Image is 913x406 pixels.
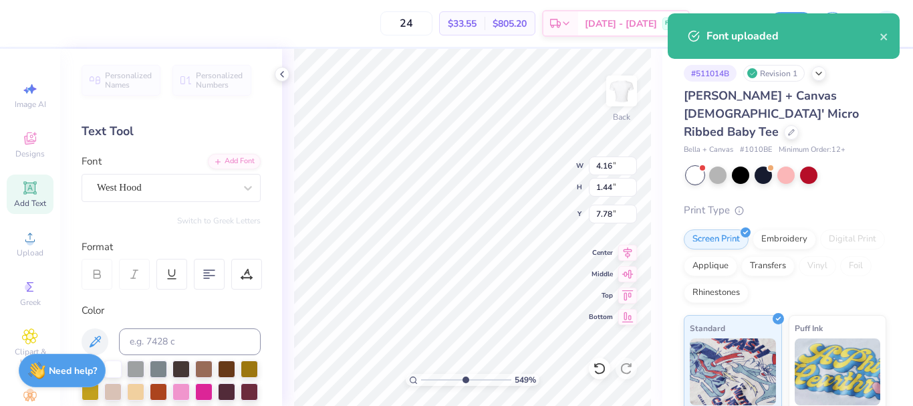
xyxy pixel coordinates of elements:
span: Greek [20,297,41,308]
span: $805.20 [493,17,527,31]
div: Add Font [208,154,261,169]
span: Standard [690,321,725,335]
span: [DATE] - [DATE] [585,17,657,31]
div: Print Type [684,203,886,218]
span: Bottom [589,312,613,322]
div: Vinyl [799,256,836,276]
span: Upload [17,247,43,258]
input: Untitled Design [696,10,762,37]
span: Personalized Names [105,71,152,90]
div: Text Tool [82,122,261,140]
span: Middle [589,270,613,279]
span: Top [589,291,613,300]
span: Image AI [15,99,46,110]
div: Transfers [741,256,795,276]
button: Switch to Greek Letters [177,215,261,226]
span: Add Text [14,198,46,209]
div: Applique [684,256,737,276]
strong: Need help? [49,365,97,377]
div: Digital Print [820,229,885,249]
span: Clipart & logos [7,346,53,368]
span: Center [589,248,613,258]
div: Rhinestones [684,283,749,303]
img: Back [608,78,635,104]
span: [PERSON_NAME] + Canvas [DEMOGRAPHIC_DATA]' Micro Ribbed Baby Tee [684,88,859,140]
span: $33.55 [448,17,477,31]
span: 549 % [515,374,536,386]
div: Back [613,111,630,123]
span: Bella + Canvas [684,144,733,156]
button: close [880,28,889,44]
div: Revision 1 [743,65,805,82]
img: Puff Ink [795,338,881,405]
input: e.g. 7428 c [119,328,261,355]
span: Minimum Order: 12 + [779,144,845,156]
div: Screen Print [684,229,749,249]
div: Font uploaded [706,28,880,44]
span: Puff Ink [795,321,823,335]
div: Embroidery [753,229,816,249]
div: Color [82,303,261,318]
input: – – [380,11,432,35]
span: Designs [15,148,45,159]
span: # 1010BE [740,144,772,156]
label: Font [82,154,102,169]
div: Format [82,239,262,255]
div: # 511014B [684,65,737,82]
span: Personalized Numbers [196,71,243,90]
div: Foil [840,256,872,276]
img: Standard [690,338,776,405]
